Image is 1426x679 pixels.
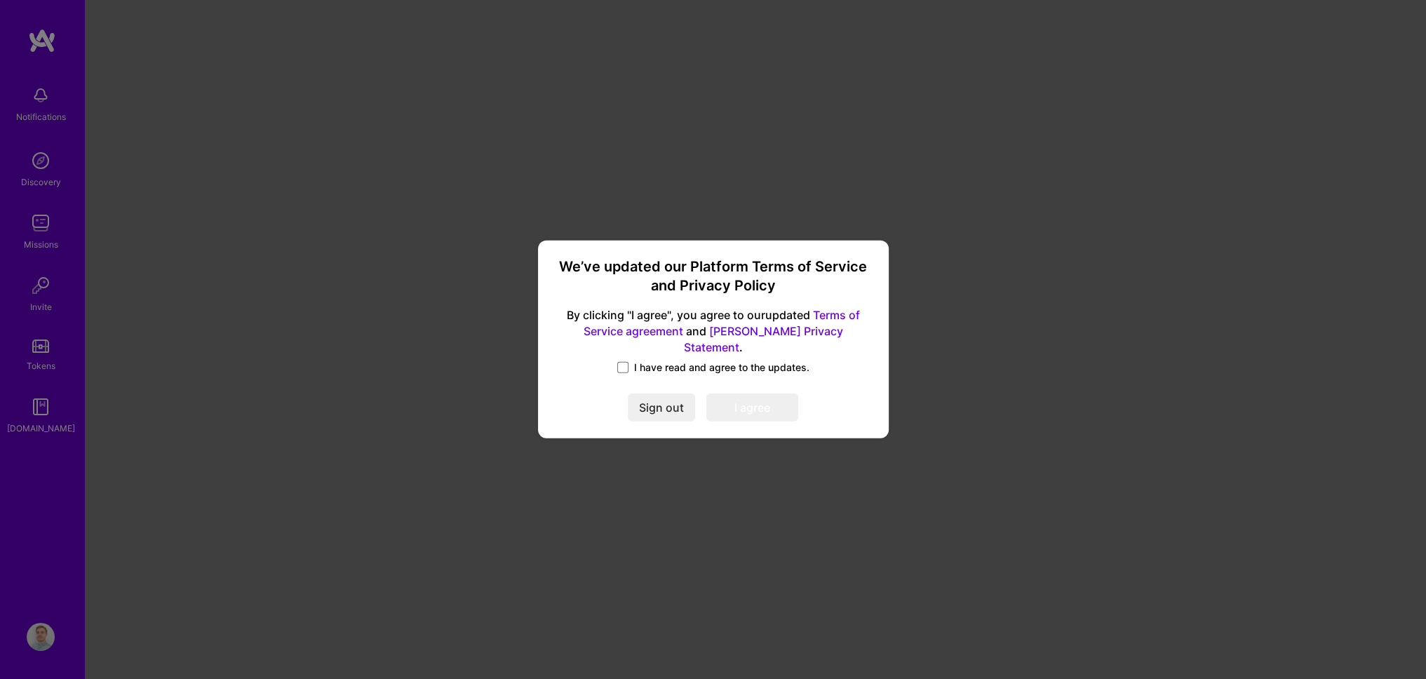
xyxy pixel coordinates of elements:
[684,323,843,354] a: [PERSON_NAME] Privacy Statement
[555,257,872,296] h3: We’ve updated our Platform Terms of Service and Privacy Policy
[584,308,860,338] a: Terms of Service agreement
[555,307,872,356] span: By clicking "I agree", you agree to our updated and .
[634,361,809,375] span: I have read and agree to the updates.
[628,394,695,422] button: Sign out
[706,394,798,422] button: I agree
